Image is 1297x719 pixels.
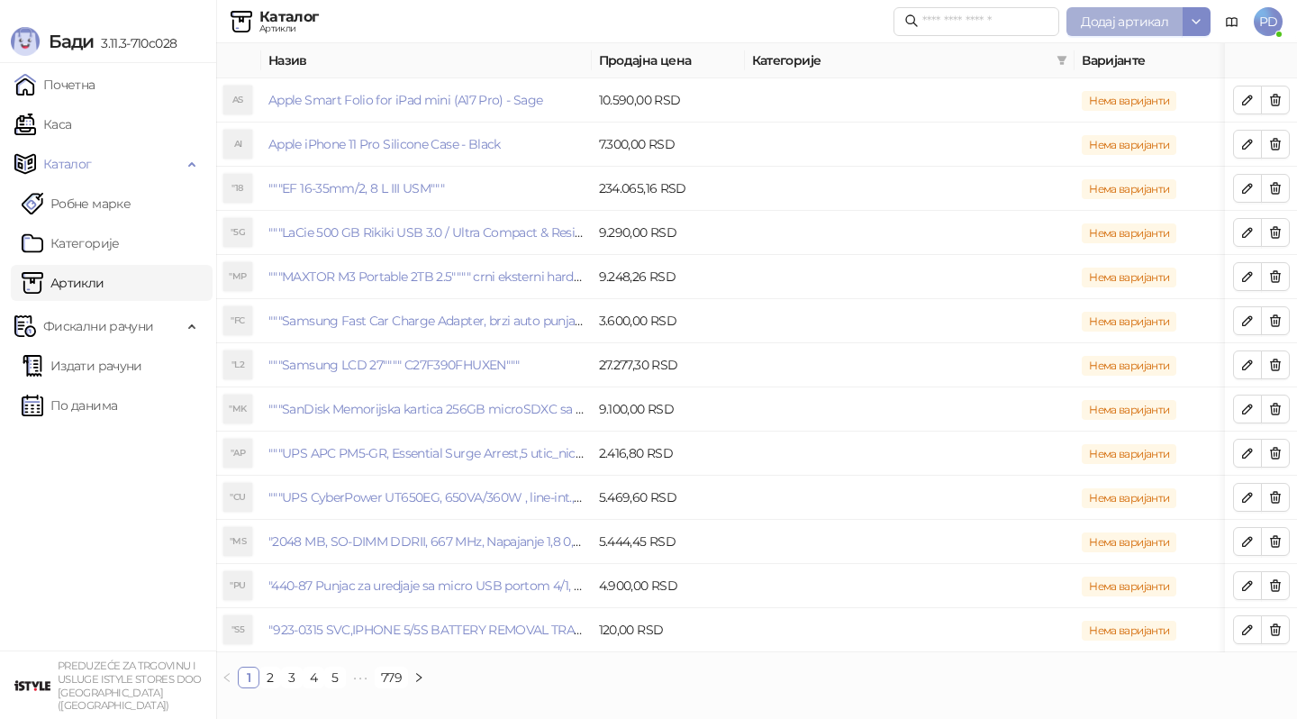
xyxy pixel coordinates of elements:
td: """SanDisk Memorijska kartica 256GB microSDXC sa SD adapterom SDSQXA1-256G-GN6MA - Extreme PLUS, ... [261,387,592,432]
li: 4 [303,667,324,688]
td: """Samsung Fast Car Charge Adapter, brzi auto punja_, boja crna""" [261,299,592,343]
span: Нема варијанти [1082,577,1176,596]
span: Нема варијанти [1082,444,1176,464]
td: """UPS CyberPower UT650EG, 650VA/360W , line-int., s_uko, desktop""" [261,476,592,520]
li: 1 [238,667,259,688]
span: Нема варијанти [1082,135,1176,155]
div: "MS [223,527,252,556]
td: 9.248,26 RSD [592,255,745,299]
td: 5.444,45 RSD [592,520,745,564]
span: Нема варијанти [1082,488,1176,508]
span: ••• [346,667,375,688]
div: "18 [223,174,252,203]
a: Робне марке [22,186,131,222]
td: Apple iPhone 11 Pro Silicone Case - Black [261,123,592,167]
a: """Samsung Fast Car Charge Adapter, brzi auto punja_, boja crna""" [268,313,653,329]
a: Почетна [14,67,95,103]
a: """LaCie 500 GB Rikiki USB 3.0 / Ultra Compact & Resistant aluminum / USB 3.0 / 2.5""""""" [268,224,782,241]
img: 64x64-companyLogo-77b92cf4-9946-4f36-9751-bf7bb5fd2c7d.png [14,668,50,704]
span: filter [1057,55,1067,66]
a: 779 [376,668,407,687]
span: Нема варијанти [1082,268,1176,287]
a: По данима [22,387,117,423]
div: AI [223,130,252,159]
div: "MP [223,262,252,291]
div: AS [223,86,252,114]
a: 4 [304,668,323,687]
a: Каса [14,106,71,142]
a: """EF 16-35mm/2, 8 L III USM""" [268,180,444,196]
th: Назив [261,43,592,78]
a: Apple Smart Folio for iPad mini (A17 Pro) - Sage [268,92,542,108]
span: Нема варијанти [1082,223,1176,243]
li: 5 [324,667,346,688]
span: Нема варијанти [1082,179,1176,199]
div: "CU [223,483,252,512]
td: """Samsung LCD 27"""" C27F390FHUXEN""" [261,343,592,387]
a: 1 [239,668,258,687]
td: "2048 MB, SO-DIMM DDRII, 667 MHz, Napajanje 1,8 0,1 V, Latencija CL5" [261,520,592,564]
li: 2 [259,667,281,688]
td: Apple Smart Folio for iPad mini (A17 Pro) - Sage [261,78,592,123]
li: 779 [375,667,408,688]
a: 2 [260,668,280,687]
td: 2.416,80 RSD [592,432,745,476]
div: "AP [223,439,252,468]
li: 3 [281,667,303,688]
span: Каталог [43,146,92,182]
a: """UPS APC PM5-GR, Essential Surge Arrest,5 utic_nica""" [268,445,595,461]
td: 10.590,00 RSD [592,78,745,123]
img: Artikli [231,11,252,32]
td: "923-0315 SVC,IPHONE 5/5S BATTERY REMOVAL TRAY Držač za iPhone sa kojim se otvara display [261,608,592,652]
span: Бади [49,31,94,52]
a: Документација [1218,7,1247,36]
div: Каталог [259,10,319,24]
div: "5G [223,218,252,247]
td: 4.900,00 RSD [592,564,745,608]
span: Нема варијанти [1082,532,1176,552]
td: """EF 16-35mm/2, 8 L III USM""" [261,167,592,211]
span: left [222,672,232,683]
div: "MK [223,395,252,423]
div: "L2 [223,350,252,379]
a: "2048 MB, SO-DIMM DDRII, 667 MHz, Napajanje 1,8 0,1 V, Latencija CL5" [268,533,673,550]
div: "S5 [223,615,252,644]
td: 120,00 RSD [592,608,745,652]
td: 7.300,00 RSD [592,123,745,167]
small: PREDUZEĆE ZA TRGOVINU I USLUGE ISTYLE STORES DOO [GEOGRAPHIC_DATA] ([GEOGRAPHIC_DATA]) [58,660,202,712]
span: 3.11.3-710c028 [94,35,177,51]
span: right [413,672,424,683]
th: Продајна цена [592,43,745,78]
a: 5 [325,668,345,687]
td: "440-87 Punjac za uredjaje sa micro USB portom 4/1, Stand." [261,564,592,608]
div: Артикли [259,24,319,33]
span: filter [1053,47,1071,74]
span: Нема варијанти [1082,91,1176,111]
a: ArtikliАртикли [22,265,104,301]
span: Нема варијанти [1082,621,1176,641]
div: "PU [223,571,252,600]
td: 5.469,60 RSD [592,476,745,520]
td: """LaCie 500 GB Rikiki USB 3.0 / Ultra Compact & Resistant aluminum / USB 3.0 / 2.5""""""" [261,211,592,255]
div: "FC [223,306,252,335]
td: 3.600,00 RSD [592,299,745,343]
button: Додај артикал [1066,7,1183,36]
a: """Samsung LCD 27"""" C27F390FHUXEN""" [268,357,520,373]
span: PD [1254,7,1283,36]
li: Претходна страна [216,667,238,688]
span: Нема варијанти [1082,400,1176,420]
a: Категорије [22,225,120,261]
td: """MAXTOR M3 Portable 2TB 2.5"""" crni eksterni hard disk HX-M201TCB/GM""" [261,255,592,299]
td: 234.065,16 RSD [592,167,745,211]
button: left [216,667,238,688]
span: Фискални рачуни [43,308,153,344]
td: """UPS APC PM5-GR, Essential Surge Arrest,5 utic_nica""" [261,432,592,476]
li: Следећих 5 Страна [346,667,375,688]
td: 9.290,00 RSD [592,211,745,255]
td: 9.100,00 RSD [592,387,745,432]
li: Следећа страна [408,667,430,688]
a: """UPS CyberPower UT650EG, 650VA/360W , line-int., s_uko, desktop""" [268,489,675,505]
span: Категорије [752,50,1050,70]
a: 3 [282,668,302,687]
span: Додај артикал [1081,14,1168,30]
